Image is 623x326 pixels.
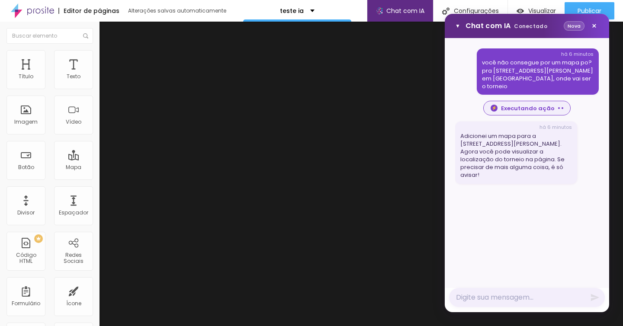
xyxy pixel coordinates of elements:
div: Texto [67,74,80,80]
button: Nova [564,21,584,31]
span: há 6 minutos [561,51,594,58]
div: Imagem [14,119,38,125]
div: Adicionei um mapa para a [STREET_ADDRESS][PERSON_NAME]. Agora você pode visualizar a localização ... [460,132,572,179]
span: Visualizar [528,7,556,14]
div: ⚡ [491,105,498,112]
div: Vídeo [66,119,81,125]
button: Visualizar [508,2,565,19]
span: Chat com IA [466,22,547,29]
iframe: Editor [100,22,623,326]
div: Título [19,74,33,80]
p: teste ia [280,8,304,14]
textarea: Mensagem [449,288,605,307]
div: você não consegue por um mapa po? pra [STREET_ADDRESS][PERSON_NAME] em [GEOGRAPHIC_DATA], onde va... [482,59,594,90]
div: Editor de páginas [58,8,119,14]
div: Ícone [66,300,81,307]
img: Icone [442,7,450,15]
div: Redes Sociais [56,252,90,265]
div: Alterações salvas automaticamente [128,8,228,13]
button: Enviar mensagem [590,293,600,302]
img: view-1.svg [517,7,524,15]
span: Conectado [514,22,547,30]
button: × [588,20,601,32]
div: Código HTML [9,252,43,265]
img: AI [376,7,383,14]
span: há 6 minutos [540,124,572,131]
div: Divisor [17,210,35,216]
div: Formulário [12,300,40,307]
div: Botão [18,164,34,170]
div: Mapa [66,164,81,170]
div: Espaçador [59,210,88,216]
span: Chat com IA [386,8,424,14]
span: Executando ação [501,105,555,111]
span: Publicar [578,7,601,14]
input: Buscar elemento [6,28,93,44]
img: Icone [83,33,88,38]
button: Publicar [565,2,614,19]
